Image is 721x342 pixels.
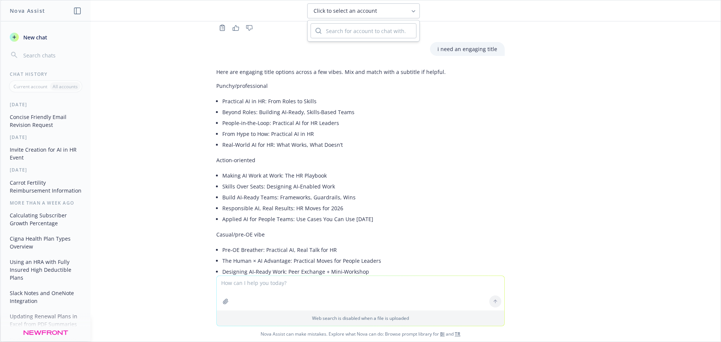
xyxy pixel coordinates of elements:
li: From Hype to How: Practical AI in HR [222,128,446,139]
li: Real‑World AI for HR: What Works, What Doesn’t [222,139,446,150]
li: Designing AI‑Ready Work: Peer Exchange + Mini‑Workshop [222,266,446,277]
button: Cigna Health Plan Types Overview [7,232,84,253]
input: Search chats [22,50,81,60]
button: Carrot Fertility Reimbursement Information [7,176,84,197]
p: Punchy/professional [216,82,446,90]
li: Skills Over Seats: Designing AI‑Enabled Work [222,181,446,192]
div: Chat History [1,71,91,77]
button: Thumbs down [243,23,255,33]
span: New chat [22,33,47,41]
div: [DATE] [1,134,91,140]
button: Using an HRA with Fully Insured High Deductible Plans [7,256,84,284]
input: Search for account to chat with... [321,24,416,38]
button: Click to select an account [307,3,420,18]
li: Applied AI for People Teams: Use Cases You Can Use [DATE] [222,214,446,224]
li: People‑in‑the‑Loop: Practical AI for HR Leaders [222,118,446,128]
li: Build AI‑Ready Teams: Frameworks, Guardrails, Wins [222,192,446,203]
p: i need an engaging title [437,45,497,53]
button: New chat [7,30,84,44]
div: More than a week ago [1,200,91,206]
span: Nova Assist can make mistakes. Explore what Nova can do: Browse prompt library for and [3,326,718,342]
a: TR [455,331,460,337]
div: [DATE] [1,167,91,173]
li: The Human × AI Advantage: Practical Moves for People Leaders [222,255,446,266]
li: Making AI Work at Work: The HR Playbook [222,170,446,181]
div: [DATE] [1,101,91,108]
li: Pre‑OE Breather: Practical AI, Real Talk for HR [222,244,446,255]
p: Casual/pre‑OE vibe [216,231,446,238]
button: Slack Notes and OneNote Integration [7,287,84,307]
button: Concise Friendly Email Revision Request [7,111,84,131]
svg: Search [315,28,321,34]
p: Action‑oriented [216,156,446,164]
a: BI [440,331,445,337]
li: Beyond Roles: Building AI‑Ready, Skills‑Based Teams [222,107,446,118]
p: Web search is disabled when a file is uploaded [221,315,500,321]
li: Responsible AI, Real Results: HR Moves for 2026 [222,203,446,214]
p: Current account [14,83,47,90]
button: Calculating Subscriber Growth Percentage [7,209,84,229]
span: Click to select an account [314,7,377,15]
li: Practical AI in HR: From Roles to Skills [222,96,446,107]
h1: Nova Assist [10,7,45,15]
p: Here are engaging title options across a few vibes. Mix and match with a subtitle if helpful. [216,68,446,76]
button: Invite Creation for AI in HR Event [7,143,84,164]
svg: Copy to clipboard [219,24,226,31]
p: All accounts [53,83,78,90]
button: Updating Renewal Plans in Excel from PDF Summaries [7,310,84,330]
